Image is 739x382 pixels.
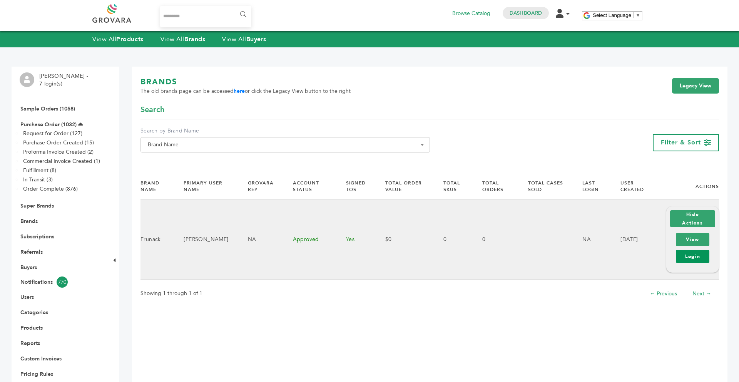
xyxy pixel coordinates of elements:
a: Legacy View [672,78,719,94]
a: View AllProducts [92,35,144,44]
a: ← Previous [650,290,677,297]
a: Buyers [20,264,37,271]
td: Yes [336,200,376,280]
span: Search [140,104,164,115]
a: Custom Invoices [20,355,62,362]
a: View [676,233,709,246]
span: Select Language [593,12,631,18]
a: Commercial Invoice Created (1) [23,157,100,165]
a: Categories [20,309,48,316]
span: The old brands page can be accessed or click the Legacy View button to the right [140,87,351,95]
th: Actions [657,173,719,199]
a: View AllBrands [161,35,206,44]
td: $0 [376,200,434,280]
th: Last Login [573,173,611,199]
a: Users [20,293,34,301]
a: View AllBuyers [222,35,266,44]
a: Purchase Order (1032) [20,121,77,128]
a: Select Language​ [593,12,640,18]
a: here [234,87,245,95]
span: Filter & Sort [661,138,701,147]
button: Hide Actions [670,210,715,227]
th: Primary User Name [174,173,238,199]
th: Grovara Rep [238,173,283,199]
th: Signed TOS [336,173,376,199]
td: [DATE] [611,200,657,280]
img: profile.png [20,72,34,87]
a: Super Brands [20,202,54,209]
td: NA [573,200,611,280]
a: Dashboard [510,10,542,17]
span: ▼ [635,12,640,18]
th: Account Status [283,173,336,199]
th: Total SKUs [434,173,473,199]
strong: Brands [184,35,205,44]
a: Subscriptions [20,233,54,240]
th: Brand Name [140,173,174,199]
a: Browse Catalog [452,9,490,18]
a: Sample Orders (1058) [20,105,75,112]
a: Referrals [20,248,43,256]
td: 0 [434,200,473,280]
label: Search by Brand Name [140,127,430,135]
th: Total Orders [473,173,518,199]
a: Login [676,250,709,263]
input: Search... [160,6,251,27]
th: Total Order Value [376,173,434,199]
td: Approved [283,200,336,280]
span: Brand Name [145,139,426,150]
li: [PERSON_NAME] - 7 login(s) [39,72,90,87]
a: Fulfillment (8) [23,167,56,174]
h1: BRANDS [140,77,351,87]
span: Brand Name [140,137,430,152]
a: Brands [20,218,38,225]
td: Frunack [140,200,174,280]
p: Showing 1 through 1 of 1 [140,289,202,298]
a: Proforma Invoice Created (2) [23,148,94,156]
td: NA [238,200,283,280]
td: [PERSON_NAME] [174,200,238,280]
strong: Buyers [246,35,266,44]
a: Products [20,324,43,332]
strong: Products [116,35,143,44]
a: Notifications770 [20,276,99,288]
a: Purchase Order Created (15) [23,139,94,146]
a: Request for Order (127) [23,130,82,137]
a: Next → [692,290,711,297]
span: ​ [633,12,634,18]
span: 770 [57,276,68,288]
a: Pricing Rules [20,370,53,378]
th: Total Cases Sold [518,173,573,199]
td: 0 [473,200,518,280]
th: User Created [611,173,657,199]
a: In-Transit (3) [23,176,53,183]
a: Order Complete (876) [23,185,78,193]
a: Reports [20,340,40,347]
